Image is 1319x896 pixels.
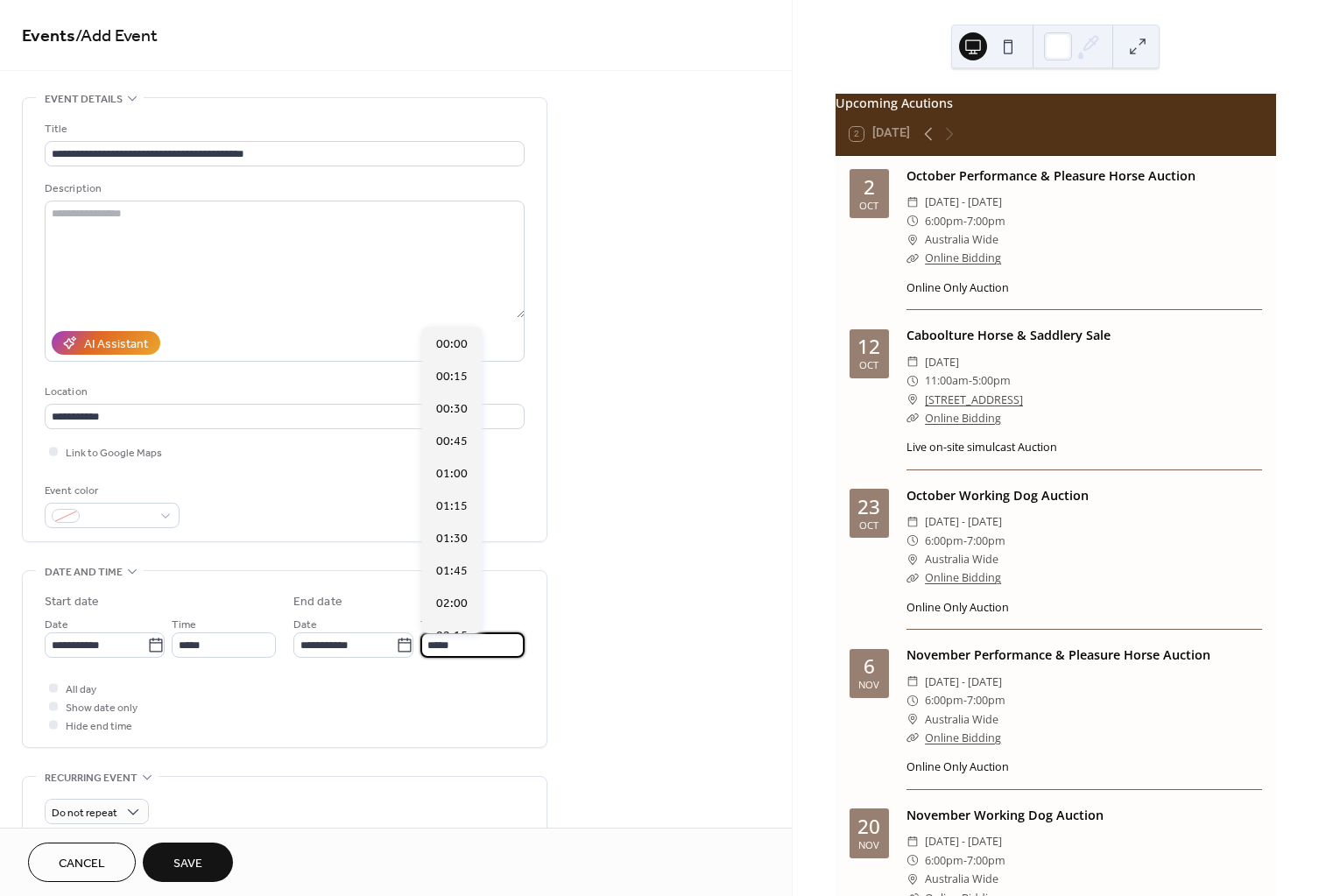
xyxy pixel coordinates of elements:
span: [DATE] - [DATE] [925,832,1002,850]
div: ​ [906,193,919,211]
div: ​ [906,391,919,409]
span: 6:00pm [925,532,963,550]
span: Date [293,616,317,634]
span: Event details [45,90,123,109]
div: 23 [857,497,880,518]
span: 00:30 [436,399,468,418]
div: Nov [858,840,879,850]
div: ​ [906,673,919,691]
span: Date and time [45,563,123,582]
div: Location [45,383,521,401]
a: November Working Dog Auction [906,807,1104,823]
span: 6:00pm [925,691,963,709]
span: Australia Wide [925,710,998,729]
div: ​ [906,353,919,371]
span: Show date only [66,699,138,717]
span: 7:00pm [967,532,1005,550]
div: 12 [857,337,880,357]
a: Online Bidding [925,411,1001,426]
div: ​ [906,870,919,888]
span: [DATE] - [DATE] [925,512,1002,531]
span: 7:00pm [967,851,1005,870]
div: Live on-site simulcast Auction [906,440,1262,456]
div: Title [45,120,521,138]
a: October Performance & Pleasure Horse Auction [906,167,1196,184]
span: - [963,532,967,550]
button: Save [143,843,233,882]
span: Australia Wide [925,550,998,568]
span: Link to Google Maps [66,444,162,462]
div: End date [293,593,342,611]
div: ​ [906,568,919,587]
div: Oct [859,520,878,530]
span: - [963,212,967,230]
span: - [963,851,967,870]
div: ​ [906,532,919,550]
div: ​ [906,512,919,531]
a: Online Bidding [925,570,1001,585]
span: Save [173,855,202,873]
a: Online Bidding [925,250,1001,265]
div: ​ [906,550,919,568]
span: [DATE] - [DATE] [925,193,1002,211]
span: 11:00am [925,371,969,390]
div: ​ [906,691,919,709]
div: ​ [906,409,919,427]
a: Caboolture Horse & Saddlery Sale [906,327,1111,343]
span: / Add Event [75,19,158,53]
div: Upcoming Acutions [836,94,1276,113]
span: All day [66,681,96,699]
a: Events [22,19,75,53]
span: Time [172,616,196,634]
div: Nov [858,680,879,689]
div: ​ [906,212,919,230]
div: ​ [906,371,919,390]
div: ​ [906,729,919,747]
span: 02:00 [436,594,468,612]
div: ​ [906,230,919,249]
div: Oct [859,360,878,370]
a: November Performance & Pleasure Horse Auction [906,646,1210,663]
span: 00:00 [436,335,468,353]
a: [STREET_ADDRESS] [925,391,1023,409]
span: 7:00pm [967,691,1005,709]
div: Oct [859,201,878,210]
div: ​ [906,249,919,267]
span: [DATE] [925,353,959,371]
span: Time [420,616,445,634]
span: 5:00pm [972,371,1011,390]
div: ​ [906,832,919,850]
div: AI Assistant [84,335,148,354]
div: 6 [864,657,875,677]
div: ​ [906,851,919,870]
div: Event color [45,482,176,500]
button: Cancel [28,843,136,882]
div: Start date [45,593,99,611]
span: 6:00pm [925,851,963,870]
span: 01:00 [436,464,468,483]
span: 02:15 [436,626,468,645]
div: ​ [906,710,919,729]
span: 6:00pm [925,212,963,230]
a: October Working Dog Auction [906,487,1089,504]
a: Online Bidding [925,730,1001,745]
span: - [969,371,972,390]
span: Cancel [59,855,105,873]
span: Australia Wide [925,870,998,888]
span: 01:15 [436,497,468,515]
button: AI Assistant [52,331,160,355]
span: Date [45,616,68,634]
span: 00:45 [436,432,468,450]
div: Description [45,180,521,198]
div: Online Only Auction [906,280,1262,297]
span: Recurring event [45,769,138,787]
span: - [963,691,967,709]
span: 00:15 [436,367,468,385]
div: 20 [857,817,880,837]
div: 2 [864,178,875,198]
div: Online Only Auction [906,759,1262,776]
span: 7:00pm [967,212,1005,230]
span: [DATE] - [DATE] [925,673,1002,691]
span: Do not repeat [52,803,117,823]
